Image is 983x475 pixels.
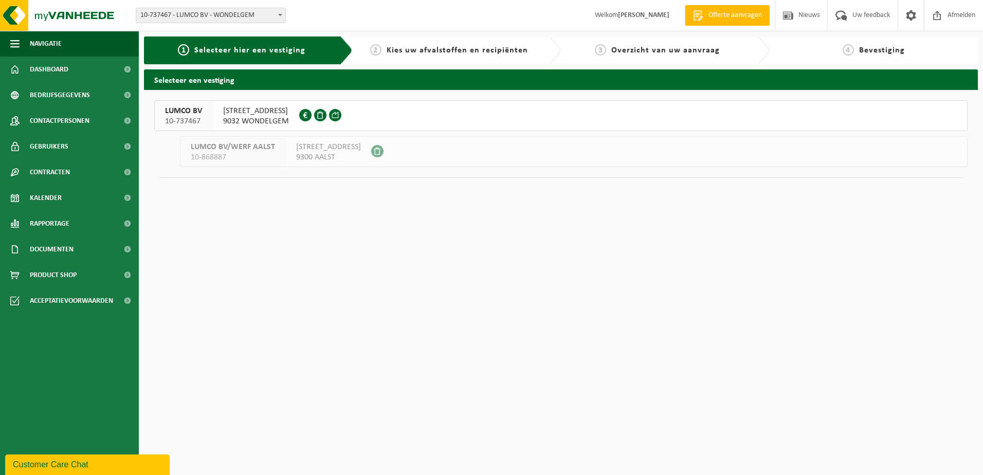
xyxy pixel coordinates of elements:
[685,5,770,26] a: Offerte aanvragen
[30,236,74,262] span: Documenten
[706,10,764,21] span: Offerte aanvragen
[30,31,62,57] span: Navigatie
[370,44,381,56] span: 2
[30,262,77,288] span: Product Shop
[191,152,275,162] span: 10-868887
[178,44,189,56] span: 1
[5,452,172,475] iframe: chat widget
[296,152,361,162] span: 9300 AALST
[30,134,68,159] span: Gebruikers
[165,116,202,126] span: 10-737467
[296,142,361,152] span: [STREET_ADDRESS]
[843,44,854,56] span: 4
[194,46,305,54] span: Selecteer hier een vestiging
[136,8,286,23] span: 10-737467 - LUMCO BV - WONDELGEM
[30,82,90,108] span: Bedrijfsgegevens
[30,57,68,82] span: Dashboard
[30,159,70,185] span: Contracten
[144,69,978,89] h2: Selecteer een vestiging
[223,106,289,116] span: [STREET_ADDRESS]
[595,44,606,56] span: 3
[165,106,202,116] span: LUMCO BV
[191,142,275,152] span: LUMCO BV/WERF AALST
[611,46,720,54] span: Overzicht van uw aanvraag
[387,46,528,54] span: Kies uw afvalstoffen en recipiënten
[136,8,285,23] span: 10-737467 - LUMCO BV - WONDELGEM
[30,211,69,236] span: Rapportage
[30,108,89,134] span: Contactpersonen
[30,185,62,211] span: Kalender
[223,116,289,126] span: 9032 WONDELGEM
[859,46,905,54] span: Bevestiging
[618,11,669,19] strong: [PERSON_NAME]
[154,100,968,131] button: LUMCO BV 10-737467 [STREET_ADDRESS]9032 WONDELGEM
[30,288,113,314] span: Acceptatievoorwaarden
